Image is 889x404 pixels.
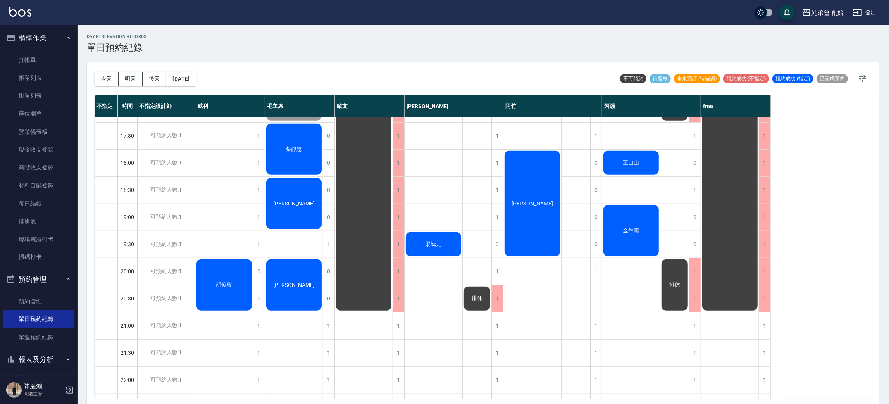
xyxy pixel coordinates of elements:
button: [DATE] [166,72,196,86]
div: 1 [689,258,701,285]
div: 1 [491,312,503,339]
div: 1 [393,177,404,204]
div: 0 [689,231,701,258]
div: 可預約人數:1 [137,204,195,231]
div: 1 [323,340,334,366]
div: 1 [491,258,503,285]
button: 預約管理 [3,269,74,290]
span: 已完成預約 [817,75,848,82]
div: 1 [590,285,602,312]
span: 梁騰元 [424,241,443,248]
div: 0 [590,204,602,231]
div: 1 [590,258,602,285]
span: 王山山 [622,159,641,166]
div: 1 [393,204,404,231]
button: 明天 [119,72,143,86]
a: 現場電腦打卡 [3,230,74,248]
div: 0 [590,150,602,176]
div: 19:00 [118,204,137,231]
div: [PERSON_NAME] [405,95,503,117]
div: 0 [323,177,334,204]
a: 帳單列表 [3,69,74,87]
div: 1 [759,150,770,176]
div: 1 [253,150,265,176]
span: [PERSON_NAME] [510,200,555,207]
div: 1 [759,285,770,312]
div: 22:00 [118,366,137,394]
a: 高階收支登錄 [3,159,74,176]
div: 1 [689,123,701,149]
a: 打帳單 [3,51,74,69]
span: 預約成功 (指定) [772,75,813,82]
div: 20:00 [118,258,137,285]
div: 1 [491,367,503,394]
div: 可預約人數:1 [137,258,195,285]
div: 17:30 [118,122,137,149]
span: [PERSON_NAME] [272,200,316,207]
div: 1 [689,285,701,312]
div: 0 [323,150,334,176]
a: 營業儀表板 [3,123,74,141]
a: 預約管理 [3,292,74,310]
a: 掃碼打卡 [3,248,74,266]
div: 1 [689,340,701,366]
span: 預約成功 (不指定) [723,75,769,82]
button: 今天 [95,72,119,86]
div: 不指定 [95,95,118,117]
div: free [701,95,771,117]
span: 排休 [470,295,484,302]
div: 可預約人數:1 [137,312,195,339]
div: 21:30 [118,339,137,366]
div: 可預約人數:1 [137,231,195,258]
span: [PERSON_NAME] [272,282,316,288]
button: save [779,5,795,20]
div: 1 [253,312,265,339]
div: 1 [689,312,701,339]
a: 現金收支登錄 [3,141,74,159]
div: 1 [590,367,602,394]
div: 1 [590,340,602,366]
h2: day Reservation records [87,34,147,39]
div: 1 [323,367,334,394]
button: 兄弟會 創始 [799,5,847,21]
div: 1 [689,367,701,394]
div: 1 [253,367,265,394]
div: 可預約人數:1 [137,367,195,394]
div: 毛主席 [265,95,335,117]
div: 可預約人數:1 [137,285,195,312]
span: 蔡靜慧 [284,146,304,153]
div: 1 [393,367,404,394]
div: 1 [491,177,503,204]
div: 0 [689,204,701,231]
div: 1 [759,312,770,339]
div: 1 [689,177,701,204]
div: 阿蹦 [602,95,701,117]
div: 0 [323,258,334,285]
div: 1 [393,285,404,312]
div: 0 [323,285,334,312]
div: 可預約人數:1 [137,340,195,366]
div: 1 [491,123,503,149]
div: 21:00 [118,312,137,339]
h3: 單日預約紀錄 [87,42,147,53]
a: 排班表 [3,212,74,230]
div: 18:30 [118,176,137,204]
span: 不可預約 [620,75,646,82]
div: 可預約人數:1 [137,123,195,149]
a: 材料自購登錄 [3,176,74,194]
div: 0 [253,258,265,285]
div: 1 [491,150,503,176]
div: 1 [590,123,602,149]
a: 掛單列表 [3,87,74,105]
div: 1 [759,177,770,204]
div: 1 [491,285,503,312]
span: 待審核 [650,75,671,82]
div: 1 [590,312,602,339]
a: 單日預約紀錄 [3,310,74,328]
div: 1 [759,231,770,258]
div: 1 [491,204,503,231]
div: 0 [689,150,701,176]
button: 報表及分析 [3,349,74,369]
div: 1 [393,231,404,258]
div: 1 [393,312,404,339]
